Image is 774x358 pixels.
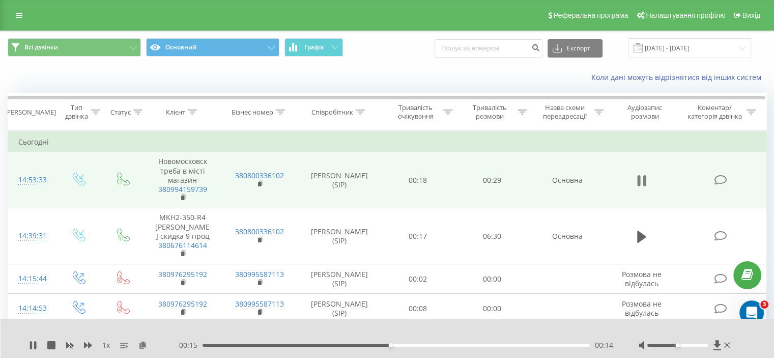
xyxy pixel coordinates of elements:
[5,108,56,117] div: [PERSON_NAME]
[455,152,529,208] td: 00:29
[538,103,592,121] div: Назва схеми переадресації
[684,103,744,121] div: Коментар/категорія дзвінка
[455,208,529,264] td: 06:30
[646,11,725,19] span: Налаштування профілю
[595,340,613,350] span: 00:14
[158,184,207,194] a: 380994159739
[235,171,284,180] a: 380800336102
[8,38,141,57] button: Всі дзвінки
[64,103,88,121] div: Тип дзвінка
[389,343,393,347] div: Accessibility label
[102,340,110,350] span: 1 x
[146,38,279,57] button: Основний
[24,43,58,51] span: Всі дзвінки
[529,208,606,264] td: Основна
[739,300,764,325] iframe: Intercom live chat
[435,39,542,58] input: Пошук за номером
[18,226,45,246] div: 14:39:31
[548,39,603,58] button: Експорт
[177,340,203,350] span: - 00:15
[158,269,207,279] a: 380976295192
[235,299,284,309] a: 380995587113
[381,294,455,323] td: 00:08
[110,108,131,117] div: Статус
[615,103,675,121] div: Аудіозапис розмови
[235,227,284,236] a: 380800336102
[381,208,455,264] td: 00:17
[622,299,662,318] span: Розмова не відбулась
[232,108,273,117] div: Бізнес номер
[455,264,529,294] td: 00:00
[298,264,381,294] td: [PERSON_NAME] (SIP)
[455,294,529,323] td: 00:00
[144,152,221,208] td: Новомосковск треба в місті магазин
[284,38,343,57] button: Графік
[298,208,381,264] td: [PERSON_NAME] (SIP)
[8,132,766,152] td: Сьогодні
[591,72,766,82] a: Коли дані можуть відрізнятися вiд інших систем
[675,343,679,347] div: Accessibility label
[158,299,207,309] a: 380976295192
[390,103,441,121] div: Тривалість очікування
[298,152,381,208] td: [PERSON_NAME] (SIP)
[158,240,207,250] a: 380676114614
[760,300,768,309] span: 3
[18,170,45,190] div: 14:53:33
[381,152,455,208] td: 00:18
[18,269,45,289] div: 14:15:44
[742,11,760,19] span: Вихід
[18,298,45,318] div: 14:14:53
[381,264,455,294] td: 00:02
[311,108,353,117] div: Співробітник
[144,208,221,264] td: MKH2-350-R4 [PERSON_NAME] скидка 9 проц
[235,269,284,279] a: 380995587113
[554,11,628,19] span: Реферальна програма
[464,103,515,121] div: Тривалість розмови
[298,294,381,323] td: [PERSON_NAME] (SIP)
[529,152,606,208] td: Основна
[304,44,324,51] span: Графік
[622,269,662,288] span: Розмова не відбулась
[166,108,185,117] div: Клієнт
